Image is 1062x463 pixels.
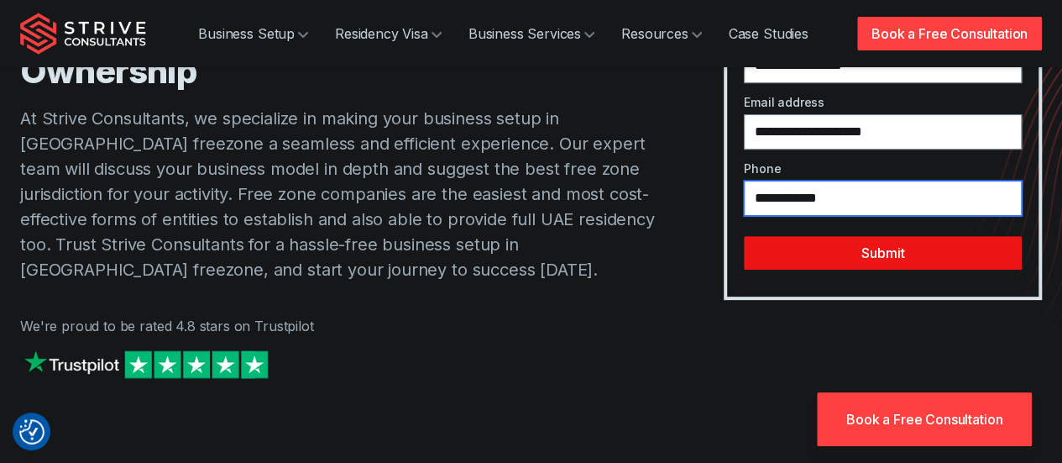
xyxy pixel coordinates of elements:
[608,17,715,50] a: Resources
[20,316,657,336] p: We're proud to be rated 4.8 stars on Trustpilot
[744,160,1022,177] label: Phone
[185,17,322,50] a: Business Setup
[744,93,1022,111] label: Email address
[744,236,1022,270] button: Submit
[20,13,146,55] img: Strive Consultants
[715,17,822,50] a: Case Studies
[455,17,608,50] a: Business Services
[19,419,44,445] button: Consent Preferences
[857,17,1042,50] a: Book a Free Consultation
[20,346,272,382] img: Strive on Trustpilot
[322,17,455,50] a: Residency Visa
[817,392,1032,446] a: Book a Free Consultation
[20,106,657,282] p: At Strive Consultants, we specialize in making your business setup in [GEOGRAPHIC_DATA] freezone ...
[19,419,44,445] img: Revisit consent button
